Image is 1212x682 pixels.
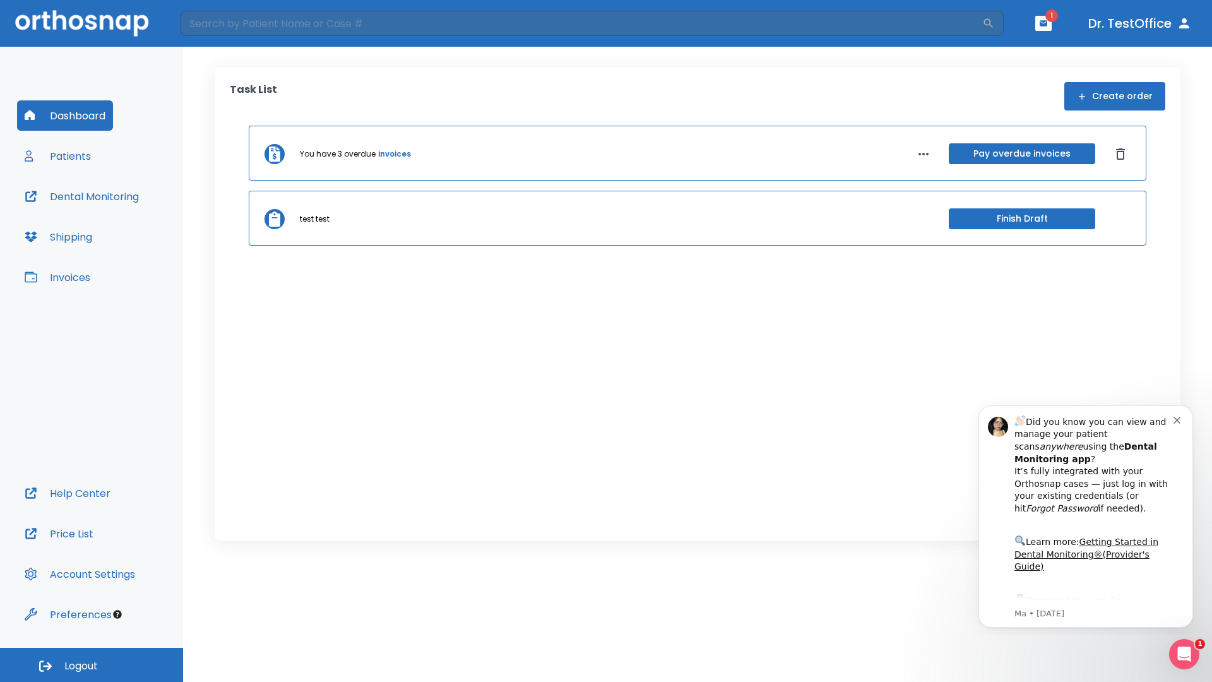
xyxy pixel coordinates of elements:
[1110,144,1131,164] button: Dismiss
[55,214,214,225] p: Message from Ma, sent 6w ago
[1083,12,1197,35] button: Dr. TestOffice
[300,148,376,160] p: You have 3 overdue
[17,100,113,131] button: Dashboard
[181,11,982,36] input: Search by Patient Name or Case #
[17,141,98,171] button: Patients
[55,201,167,224] a: App Store
[1045,9,1058,22] span: 1
[17,478,118,508] button: Help Center
[15,10,149,36] img: Orthosnap
[17,222,100,252] button: Shipping
[959,394,1212,635] iframe: Intercom notifications message
[378,148,411,160] a: invoices
[17,262,98,292] button: Invoices
[112,609,123,620] div: Tooltip anchor
[17,181,146,212] button: Dental Monitoring
[64,659,98,673] span: Logout
[55,198,214,263] div: Download the app: | ​ Let us know if you need help getting started!
[300,213,330,225] p: test test
[17,599,119,630] button: Preferences
[214,20,224,30] button: Dismiss notification
[949,143,1095,164] button: Pay overdue invoices
[1064,82,1165,111] button: Create order
[230,82,277,111] p: Task List
[949,208,1095,229] button: Finish Draft
[17,559,143,589] button: Account Settings
[17,518,101,549] button: Price List
[1195,639,1205,649] span: 1
[1169,639,1199,669] iframe: Intercom live chat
